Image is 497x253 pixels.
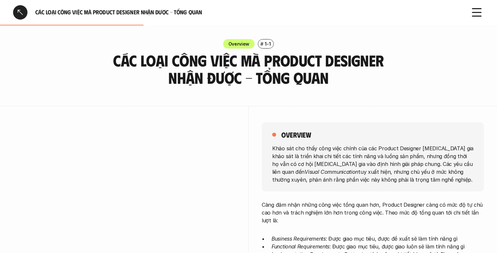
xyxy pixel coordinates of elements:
[265,40,271,47] p: 1-1
[272,235,484,243] p: : Được giao mục tiêu, được đề xuất sẽ làm tính năng gì
[228,40,250,47] p: Overview
[281,130,311,139] h5: overview
[260,41,263,46] h6: #
[110,52,388,86] h3: Các loại công việc mà Product Designer nhận được - Tổng quan
[272,243,484,250] p: : Được giao mục tiêu, được giao luôn sẽ làm tính năng gì
[262,201,484,224] p: Càng đảm nhận những công việc tổng quan hơn, Product Designer càng có mức độ tự chủ cao hơn và tr...
[272,235,326,242] em: Business Requirements
[35,8,462,16] h6: Các loại công việc mà Product Designer nhận được - Tổng quan
[305,168,358,175] em: Visual Communication
[272,144,473,183] p: Khảo sát cho thấy công việc chính của các Product Designer [MEDICAL_DATA] gia khảo sát là triển k...
[272,243,329,250] em: Functional Requirements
